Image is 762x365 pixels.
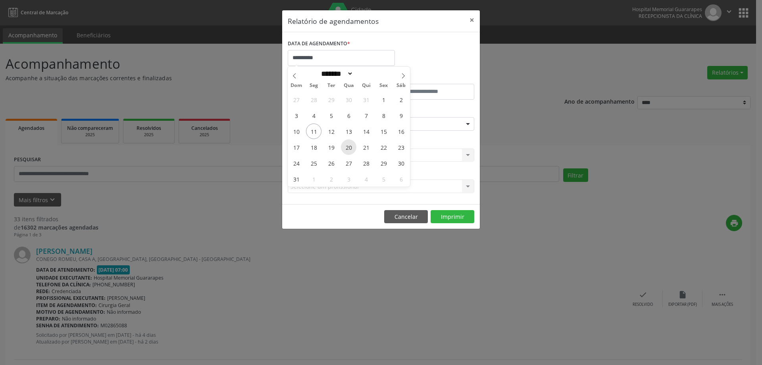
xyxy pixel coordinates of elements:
span: Seg [305,83,323,88]
span: Sex [375,83,393,88]
span: Agosto 26, 2025 [323,155,339,171]
span: Agosto 6, 2025 [341,108,356,123]
span: Agosto 12, 2025 [323,124,339,139]
select: Month [318,70,353,78]
span: Qui [358,83,375,88]
button: Close [464,10,480,30]
span: Setembro 1, 2025 [306,171,321,187]
span: Setembro 6, 2025 [393,171,409,187]
span: Agosto 15, 2025 [376,124,391,139]
span: Agosto 20, 2025 [341,139,356,155]
input: Year [353,70,379,78]
button: Imprimir [431,210,474,224]
span: Agosto 24, 2025 [289,155,304,171]
span: Agosto 11, 2025 [306,124,321,139]
span: Agosto 16, 2025 [393,124,409,139]
span: Agosto 17, 2025 [289,139,304,155]
span: Agosto 14, 2025 [358,124,374,139]
span: Agosto 3, 2025 [289,108,304,123]
label: ATÉ [383,71,474,84]
span: Setembro 5, 2025 [376,171,391,187]
span: Agosto 5, 2025 [323,108,339,123]
span: Agosto 25, 2025 [306,155,321,171]
span: Ter [323,83,340,88]
span: Sáb [393,83,410,88]
span: Julho 29, 2025 [323,92,339,107]
span: Agosto 23, 2025 [393,139,409,155]
span: Agosto 4, 2025 [306,108,321,123]
span: Julho 27, 2025 [289,92,304,107]
span: Agosto 27, 2025 [341,155,356,171]
span: Agosto 18, 2025 [306,139,321,155]
button: Cancelar [384,210,428,224]
span: Agosto 7, 2025 [358,108,374,123]
span: Qua [340,83,358,88]
label: DATA DE AGENDAMENTO [288,38,350,50]
span: Agosto 30, 2025 [393,155,409,171]
span: Agosto 8, 2025 [376,108,391,123]
span: Setembro 4, 2025 [358,171,374,187]
span: Julho 30, 2025 [341,92,356,107]
span: Agosto 29, 2025 [376,155,391,171]
span: Agosto 22, 2025 [376,139,391,155]
span: Agosto 2, 2025 [393,92,409,107]
span: Agosto 28, 2025 [358,155,374,171]
span: Setembro 3, 2025 [341,171,356,187]
span: Agosto 13, 2025 [341,124,356,139]
h5: Relatório de agendamentos [288,16,379,26]
span: Dom [288,83,305,88]
span: Julho 31, 2025 [358,92,374,107]
span: Agosto 1, 2025 [376,92,391,107]
span: Agosto 31, 2025 [289,171,304,187]
span: Julho 28, 2025 [306,92,321,107]
span: Agosto 19, 2025 [323,139,339,155]
span: Agosto 21, 2025 [358,139,374,155]
span: Setembro 2, 2025 [323,171,339,187]
span: Agosto 10, 2025 [289,124,304,139]
span: Agosto 9, 2025 [393,108,409,123]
